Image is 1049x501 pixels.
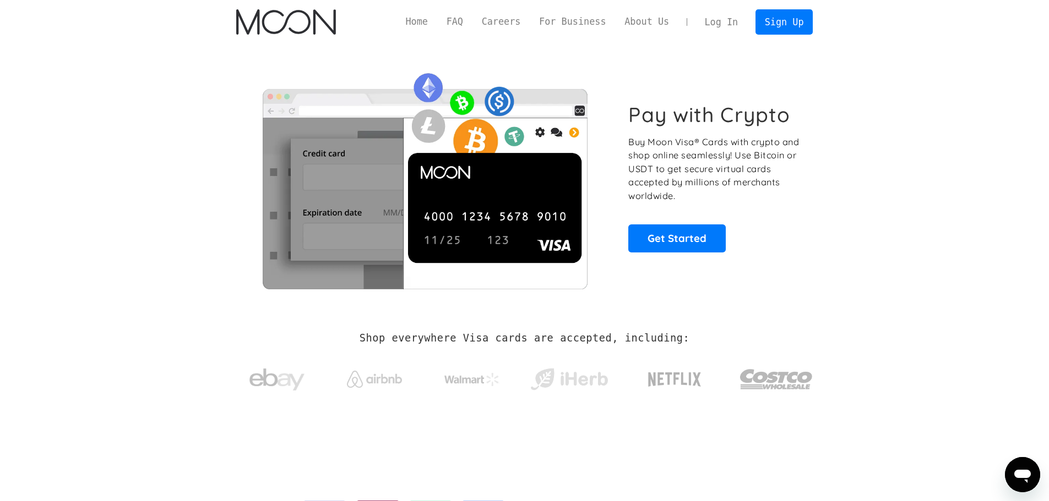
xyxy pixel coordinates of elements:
a: home [236,9,336,35]
h2: Shop everywhere Visa cards are accepted, including: [360,332,689,344]
h1: Pay with Crypto [628,102,790,127]
a: Airbnb [333,360,415,393]
p: Buy Moon Visa® Cards with crypto and shop online seamlessly! Use Bitcoin or USDT to get secure vi... [628,135,801,203]
img: Costco [740,359,813,400]
img: Walmart [444,373,499,386]
img: Netflix [647,366,702,393]
img: Moon Logo [236,9,336,35]
a: Costco [740,348,813,405]
img: ebay [249,362,305,397]
a: iHerb [528,354,610,399]
a: For Business [530,15,615,29]
img: Airbnb [347,371,402,388]
a: About Us [615,15,678,29]
a: Netflix [626,355,724,399]
a: Walmart [431,362,513,392]
a: Log In [695,10,747,34]
iframe: Button to launch messaging window [1005,457,1040,492]
a: Get Started [628,224,726,252]
img: iHerb [528,365,610,394]
img: Moon Cards let you spend your crypto anywhere Visa is accepted. [236,65,613,289]
a: Sign Up [756,9,813,34]
a: Careers [472,15,530,29]
a: FAQ [437,15,472,29]
a: Home [396,15,437,29]
a: ebay [236,351,318,403]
